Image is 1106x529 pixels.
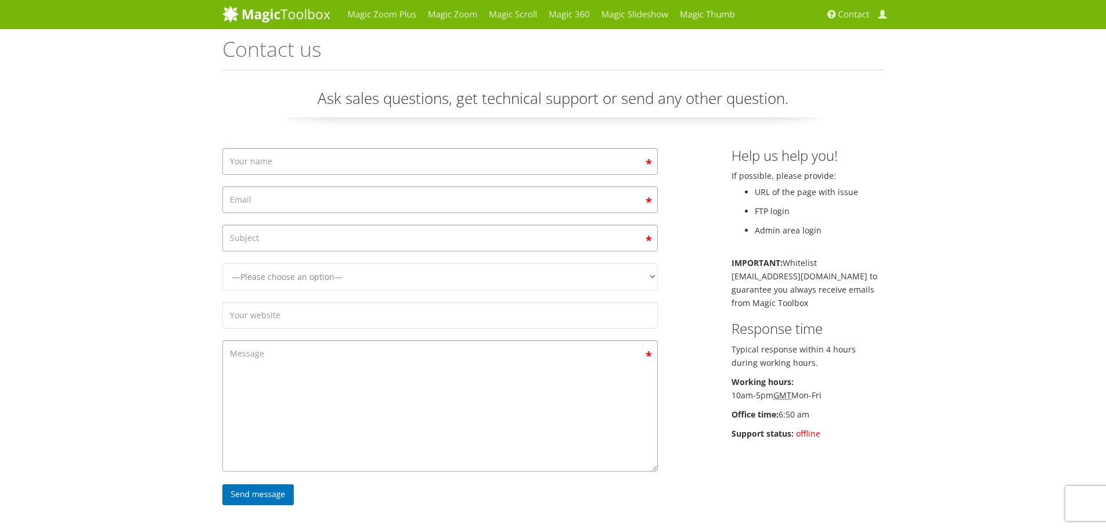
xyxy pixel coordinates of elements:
li: FTP login [755,204,884,218]
input: Send message [222,484,294,505]
div: If possible, please provide: [723,148,893,446]
li: Admin area login [755,224,884,237]
p: Typical response within 4 hours during working hours. [732,343,884,369]
p: 10am-5pm Mon-Fri [732,375,884,402]
img: MagicToolbox.com - Image tools for your website [222,5,330,23]
b: IMPORTANT: [732,257,783,268]
p: Ask sales questions, get technical support or send any other question. [222,88,884,117]
form: Contact form [222,148,658,511]
input: Subject [222,225,658,251]
span: Contact [838,9,870,20]
p: Whitelist [EMAIL_ADDRESS][DOMAIN_NAME] to guarantee you always receive emails from Magic Toolbox [732,256,884,310]
h3: Response time [732,321,884,336]
b: Office time: [732,409,779,420]
p: 6:50 am [732,408,884,421]
b: Support status: [732,428,794,439]
b: Working hours: [732,376,794,387]
input: Your website [222,302,658,329]
li: URL of the page with issue [755,185,884,199]
span: offline [796,428,820,439]
h3: Help us help you! [732,148,884,163]
input: Email [222,186,658,213]
input: Your name [222,148,658,175]
acronym: Greenwich Mean Time [773,390,791,401]
h1: Contact us [222,38,884,70]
